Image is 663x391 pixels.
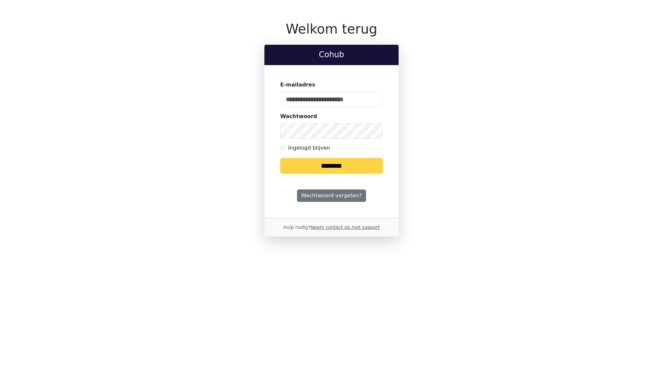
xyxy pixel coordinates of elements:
a: Neem contact op met support [310,225,380,230]
a: Wachtwoord vergeten? [297,189,366,202]
h1: Welkom terug [264,21,399,37]
label: E-mailadres [280,81,315,89]
label: Wachtwoord [280,112,317,120]
h2: Cohub [270,50,393,60]
small: Hulp nodig? [283,225,380,230]
label: Ingelogd blijven [288,144,330,152]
